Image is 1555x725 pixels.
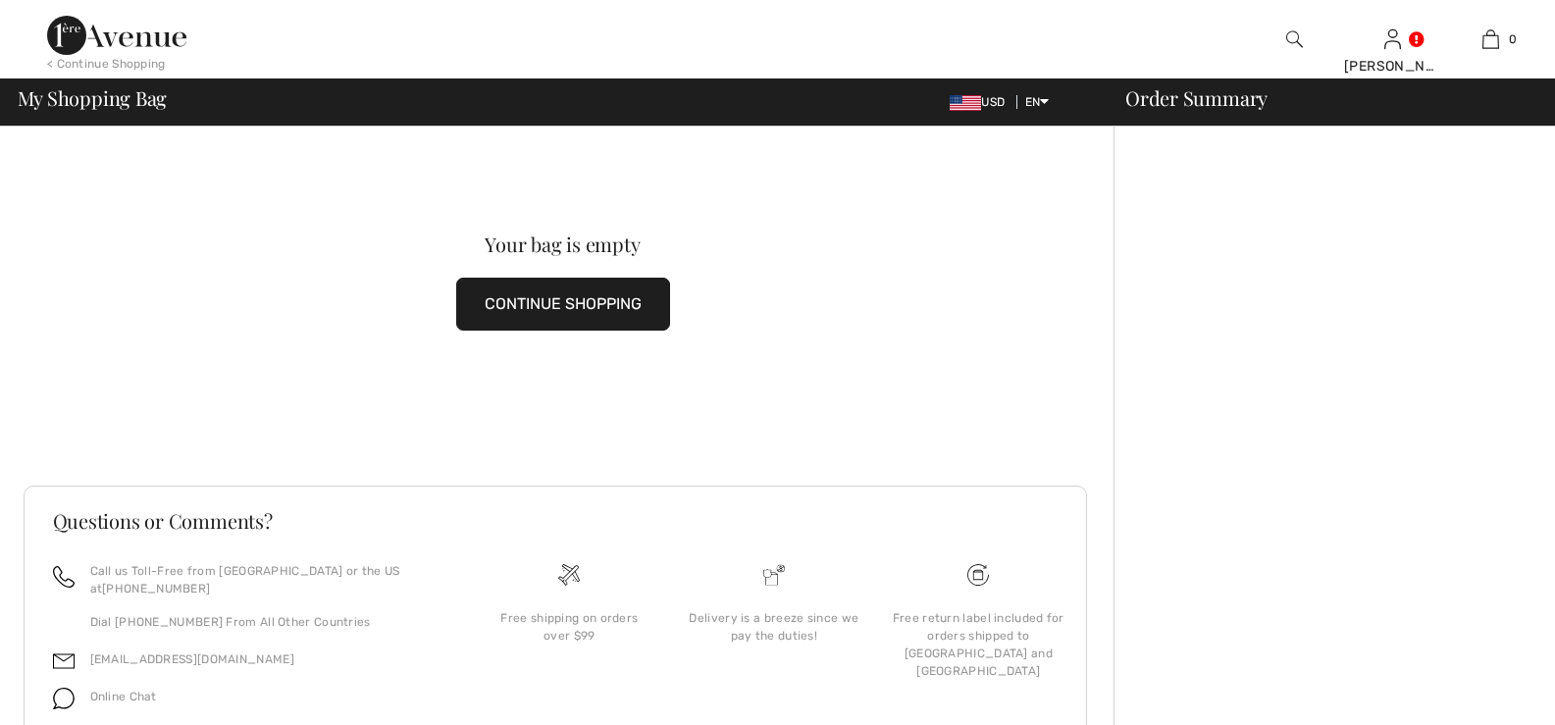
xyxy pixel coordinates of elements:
img: Free shipping on orders over $99 [967,564,989,586]
img: Delivery is a breeze since we pay the duties! [763,564,785,586]
a: 0 [1442,27,1538,51]
img: My Bag [1482,27,1499,51]
div: Free return label included for orders shipped to [GEOGRAPHIC_DATA] and [GEOGRAPHIC_DATA] [892,609,1064,680]
span: Online Chat [90,690,157,703]
div: Your bag is empty [78,234,1049,254]
p: Dial [PHONE_NUMBER] From All Other Countries [90,613,444,631]
div: < Continue Shopping [47,55,166,73]
div: Free shipping on orders over $99 [483,609,655,645]
img: search the website [1286,27,1303,51]
img: Free shipping on orders over $99 [558,564,580,586]
div: [PERSON_NAME] [1344,56,1440,77]
img: call [53,566,75,588]
img: 1ère Avenue [47,16,186,55]
div: Delivery is a breeze since we pay the duties! [688,609,860,645]
img: US Dollar [950,95,981,111]
div: Order Summary [1102,88,1543,108]
span: EN [1025,95,1050,109]
span: USD [950,95,1012,109]
p: Call us Toll-Free from [GEOGRAPHIC_DATA] or the US at [90,562,444,597]
button: CONTINUE SHOPPING [456,278,670,331]
img: My Info [1384,27,1401,51]
a: Sign In [1384,29,1401,48]
a: [EMAIL_ADDRESS][DOMAIN_NAME] [90,652,294,666]
span: 0 [1509,30,1517,48]
a: [PHONE_NUMBER] [102,582,210,596]
h3: Questions or Comments? [53,511,1058,531]
span: My Shopping Bag [18,88,168,108]
img: email [53,650,75,672]
img: chat [53,688,75,709]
